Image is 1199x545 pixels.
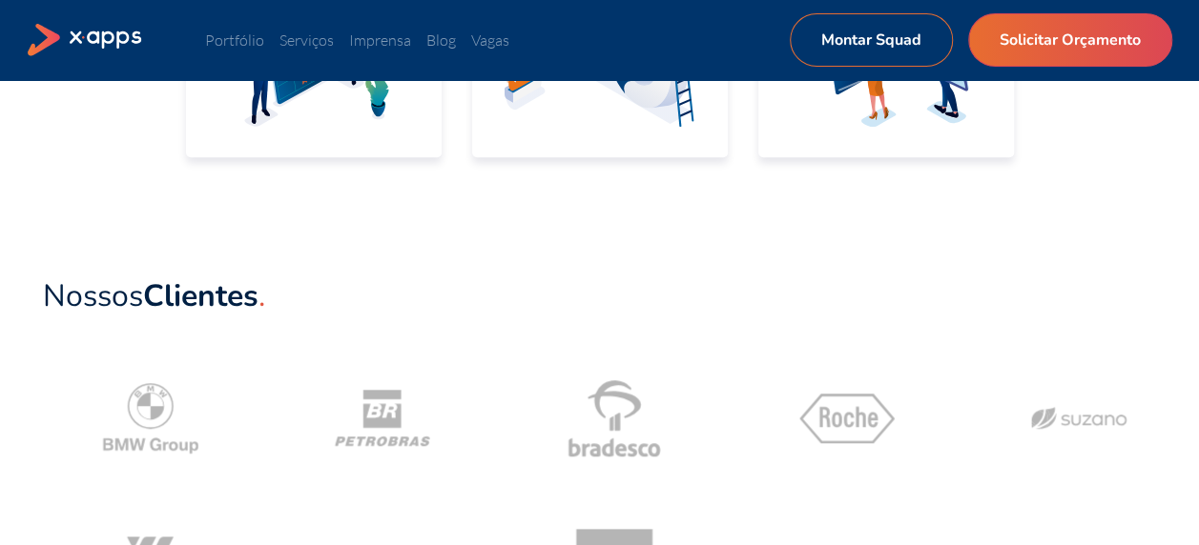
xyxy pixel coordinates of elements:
[426,30,456,50] a: Blog
[471,30,509,50] a: Vagas
[43,279,265,321] a: NossosClientes
[43,275,258,316] span: Nossos
[790,13,953,67] a: Montar Squad
[968,13,1172,67] a: Solicitar Orçamento
[349,30,411,50] a: Imprensa
[205,30,264,50] a: Portfólio
[143,275,258,316] strong: Clientes
[279,30,334,50] a: Serviços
